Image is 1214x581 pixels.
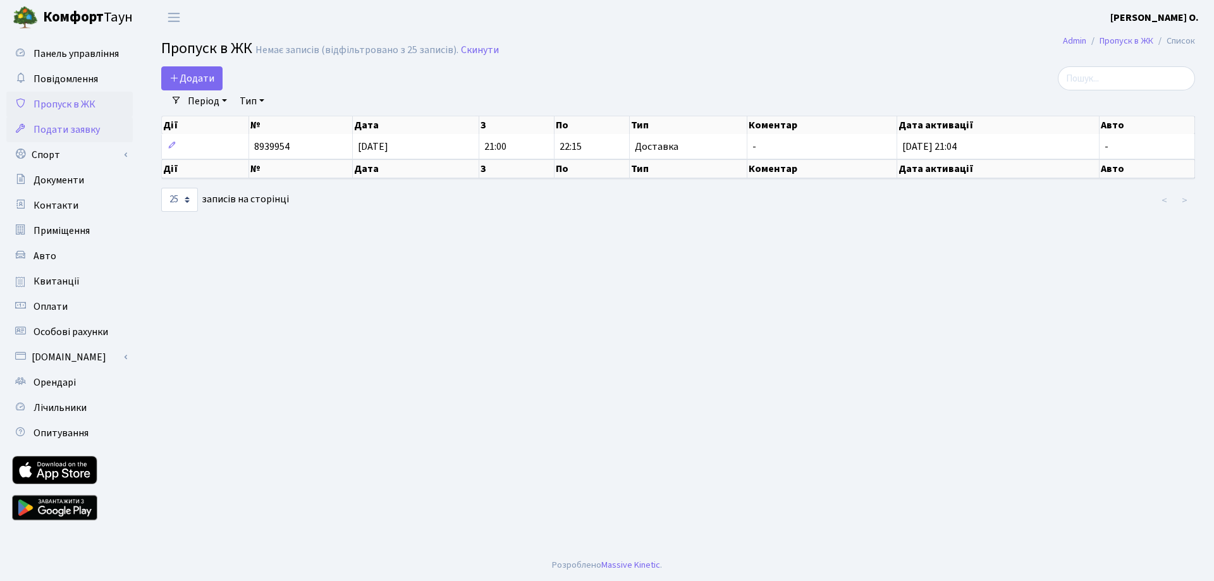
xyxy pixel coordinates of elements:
a: [DOMAIN_NAME] [6,345,133,370]
a: Приміщення [6,218,133,243]
a: Massive Kinetic [601,558,660,572]
a: Орендарі [6,370,133,395]
th: Коментар [747,159,897,178]
a: Період [183,90,232,112]
a: [PERSON_NAME] О. [1110,10,1199,25]
span: - [752,140,756,154]
img: logo.png [13,5,38,30]
label: записів на сторінці [161,188,289,212]
span: 22:15 [560,140,582,154]
span: Таун [43,7,133,28]
th: Авто [1100,116,1195,134]
a: Admin [1063,34,1086,47]
a: Квитанції [6,269,133,294]
span: Пропуск в ЖК [34,97,95,111]
span: Подати заявку [34,123,100,137]
a: Пропуск в ЖК [1100,34,1153,47]
th: Дата активації [897,159,1100,178]
span: Пропуск в ЖК [161,37,252,59]
a: Пропуск в ЖК [6,92,133,117]
span: Приміщення [34,224,90,238]
span: - [1105,140,1108,154]
a: Скинути [461,44,499,56]
th: З [479,159,555,178]
span: 21:00 [484,140,506,154]
span: Квитанції [34,274,80,288]
span: Контакти [34,199,78,212]
th: По [555,116,630,134]
a: Оплати [6,294,133,319]
span: Оплати [34,300,68,314]
a: Контакти [6,193,133,218]
span: [DATE] 21:04 [902,140,957,154]
span: Особові рахунки [34,325,108,339]
th: № [249,159,353,178]
a: Подати заявку [6,117,133,142]
input: Пошук... [1058,66,1195,90]
span: Повідомлення [34,72,98,86]
a: Спорт [6,142,133,168]
th: З [479,116,555,134]
a: Тип [235,90,269,112]
th: Коментар [747,116,897,134]
span: 8939954 [254,140,290,154]
span: [DATE] [358,140,388,154]
span: Документи [34,173,84,187]
th: Дії [162,116,249,134]
th: Авто [1100,159,1195,178]
select: записів на сторінці [161,188,198,212]
span: Авто [34,249,56,263]
a: Авто [6,243,133,269]
span: Доставка [635,142,678,152]
span: Панель управління [34,47,119,61]
th: По [555,159,630,178]
a: Особові рахунки [6,319,133,345]
th: Дата [353,159,479,178]
span: Опитування [34,426,89,440]
span: Орендарі [34,376,76,389]
th: Дата [353,116,479,134]
a: Повідомлення [6,66,133,92]
a: Опитування [6,420,133,446]
li: Список [1153,34,1195,48]
th: Дата активації [897,116,1100,134]
b: [PERSON_NAME] О. [1110,11,1199,25]
th: Тип [630,116,747,134]
th: Дії [162,159,249,178]
a: Документи [6,168,133,193]
th: Тип [630,159,747,178]
a: Лічильники [6,395,133,420]
span: Додати [169,71,214,85]
th: № [249,116,353,134]
div: Немає записів (відфільтровано з 25 записів). [255,44,458,56]
a: Панель управління [6,41,133,66]
b: Комфорт [43,7,104,27]
div: Розроблено . [552,558,662,572]
a: Додати [161,66,223,90]
nav: breadcrumb [1044,28,1214,54]
span: Лічильники [34,401,87,415]
button: Переключити навігацію [158,7,190,28]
